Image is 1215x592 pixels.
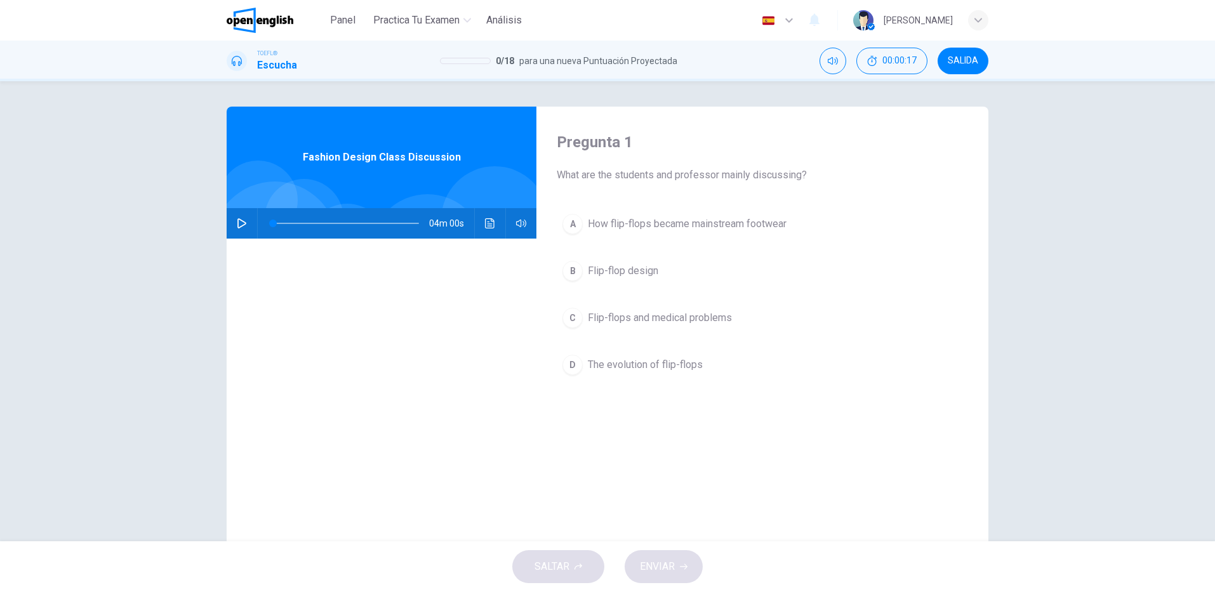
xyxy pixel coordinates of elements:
h1: Escucha [257,58,297,73]
span: Análisis [486,13,522,28]
div: C [562,308,583,328]
span: Fashion Design Class Discussion [303,150,461,165]
img: es [760,16,776,25]
img: OpenEnglish logo [227,8,293,33]
a: OpenEnglish logo [227,8,322,33]
span: The evolution of flip-flops [588,357,703,372]
h4: Pregunta 1 [557,132,968,152]
button: DThe evolution of flip-flops [557,349,968,381]
div: [PERSON_NAME] [884,13,953,28]
span: Flip-flops and medical problems [588,310,732,326]
img: Profile picture [853,10,873,30]
button: Panel [322,9,363,32]
button: SALIDA [938,48,988,74]
div: Silenciar [820,48,846,74]
img: Fashion Design Class Discussion [227,239,536,548]
button: AHow flip-flops became mainstream footwear [557,208,968,240]
span: Practica tu examen [373,13,460,28]
span: How flip-flops became mainstream footwear [588,216,787,232]
div: A [562,214,583,234]
span: Panel [330,13,355,28]
div: D [562,355,583,375]
span: 0 / 18 [496,53,514,69]
span: para una nueva Puntuación Proyectada [519,53,677,69]
span: Flip-flop design [588,263,658,279]
button: Practica tu examen [368,9,476,32]
span: What are the students and professor mainly discussing? [557,168,968,183]
button: CFlip-flops and medical problems [557,302,968,334]
span: 00:00:17 [882,56,917,66]
span: 04m 00s [429,208,474,239]
span: SALIDA [948,56,978,66]
span: TOEFL® [257,49,277,58]
button: 00:00:17 [856,48,927,74]
div: B [562,261,583,281]
button: Haz clic para ver la transcripción del audio [480,208,500,239]
button: Análisis [481,9,527,32]
div: Ocultar [856,48,927,74]
button: BFlip-flop design [557,255,968,287]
